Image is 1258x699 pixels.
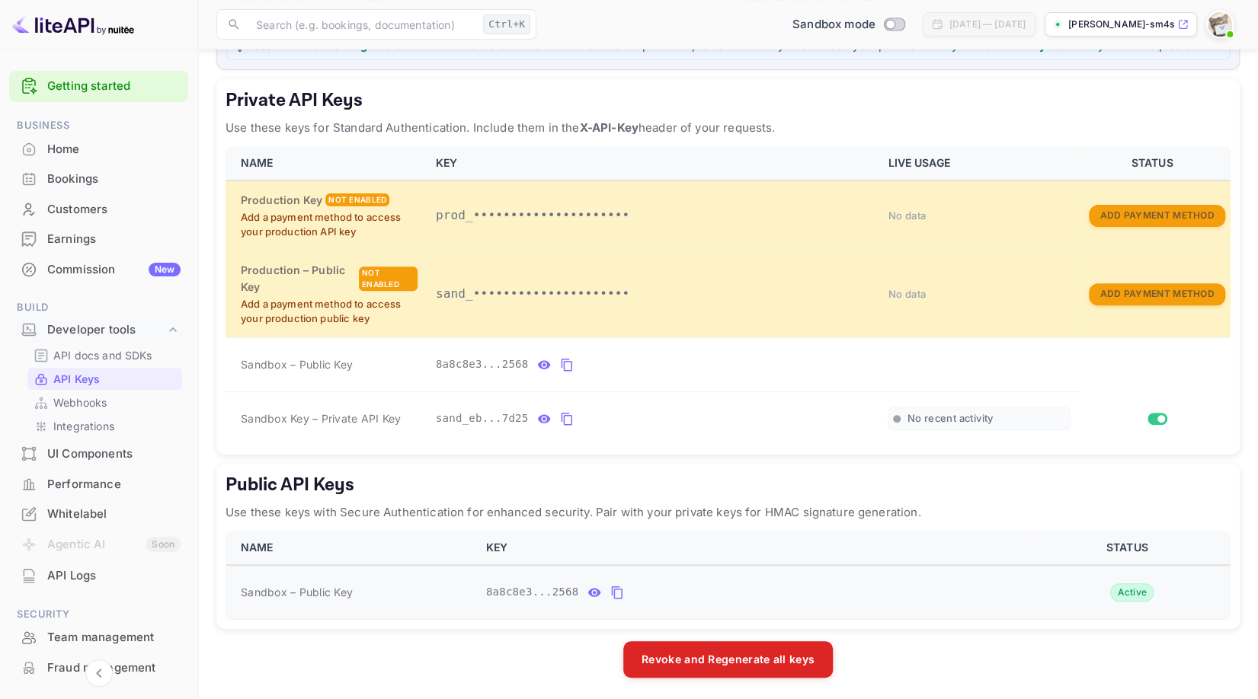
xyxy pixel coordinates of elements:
a: Customers [9,195,188,223]
p: Webhooks [53,394,107,410]
p: Add a payment method to access your production API key [241,210,418,240]
a: Whitelabel [9,500,188,528]
span: Sandbox mode [792,16,875,34]
button: Add Payment Method [1089,205,1224,227]
a: Home [9,135,188,163]
a: Webhooks [34,394,176,410]
div: Commission [47,261,181,279]
span: sand_eb...7d25 [436,410,529,426]
div: Fraud management [9,653,188,683]
div: Whitelabel [9,500,188,529]
div: Earnings [9,225,188,254]
a: Add Payment Method [1089,208,1224,221]
div: API Logs [9,561,188,591]
div: API docs and SDKs [27,344,182,366]
div: Customers [9,195,188,225]
button: Add Payment Method [1089,283,1224,305]
div: Team management [47,629,181,646]
a: Fraud management [9,653,188,681]
h5: Public API Keys [226,473,1231,497]
span: 8a8c8e3...2568 [436,356,529,372]
div: Getting started [9,71,188,102]
div: Ctrl+K [483,14,530,34]
th: KEY [477,531,1029,565]
th: LIVE USAGE [879,146,1080,180]
p: Add a payment method to access your production public key [241,297,418,327]
a: CommissionNew [9,255,188,283]
h6: Production – Public Key [241,262,356,295]
h5: Private API Keys [226,88,1231,113]
div: Developer tools [9,317,188,343]
p: Integrations [53,418,114,434]
img: LiteAPI logo [12,12,134,37]
div: Developer tools [47,321,165,339]
span: No data [888,209,926,222]
a: UI Components [9,439,188,468]
th: STATUS [1080,146,1231,180]
div: Bookings [9,164,188,194]
div: Customers [47,201,181,219]
div: Not enabled [359,267,418,291]
div: API Keys [27,368,182,390]
div: Not enabled [325,193,389,206]
span: No data [888,288,926,300]
img: Cristian Stoian [1208,12,1232,37]
a: API docs and SDKs [34,347,176,363]
p: API docs and SDKs [53,347,152,363]
th: KEY [427,146,879,180]
strong: X-API-Key [991,39,1045,52]
div: Webhooks [27,391,182,413]
a: Earnings [9,225,188,253]
a: Getting started [47,78,181,95]
span: Sandbox – Public Key [241,584,353,600]
a: Team management [9,623,188,651]
span: Sandbox – Public Key [241,356,353,372]
p: Use these keys for Standard Authentication. Include them in the header of your requests. [226,119,1231,137]
p: [PERSON_NAME]-sm4s9.... [1068,18,1174,31]
span: Security [9,606,188,623]
div: Team management [9,623,188,653]
button: Collapse navigation [85,659,113,687]
div: CommissionNew [9,255,188,285]
table: private api keys table [226,146,1231,445]
button: Revoke and Regenerate all keys [623,641,833,678]
div: Home [9,135,188,164]
div: Performance [9,470,188,500]
div: Performance [47,476,181,493]
a: Add Payment Method [1089,286,1224,299]
a: Performance [9,470,188,498]
div: Bookings [47,171,181,188]
p: sand_••••••••••••••••••••• [436,285,870,303]
span: Sandbox Key – Private API Key [241,412,401,425]
span: Build [9,299,188,316]
div: Active [1110,583,1154,602]
p: API Keys [53,371,100,387]
th: NAME [226,531,477,565]
div: Integrations [27,415,182,437]
div: UI Components [9,439,188,469]
a: Bookings [9,164,188,193]
input: Search (e.g. bookings, documentation) [247,9,477,40]
div: UI Components [47,445,181,463]
th: NAME [226,146,427,180]
strong: Recommended for beginners: [246,39,405,52]
div: [DATE] — [DATE] [949,18,1026,31]
div: Earnings [47,231,181,248]
table: public api keys table [226,531,1231,620]
div: Whitelabel [47,506,181,523]
span: 8a8c8e3...2568 [486,584,579,600]
span: No recent activity [907,412,993,425]
div: API Logs [47,567,181,585]
h6: Production Key [241,192,322,209]
strong: X-API-Key [579,120,638,135]
div: Fraud management [47,659,181,677]
span: Business [9,117,188,134]
p: Use these keys with Secure Authentication for enhanced security. Pair with your private keys for ... [226,503,1231,522]
div: Home [47,141,181,158]
a: Integrations [34,418,176,434]
div: Switch to Production mode [786,16,911,34]
a: API Keys [34,371,176,387]
th: STATUS [1029,531,1231,565]
p: prod_••••••••••••••••••••• [436,206,870,225]
a: API Logs [9,561,188,589]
